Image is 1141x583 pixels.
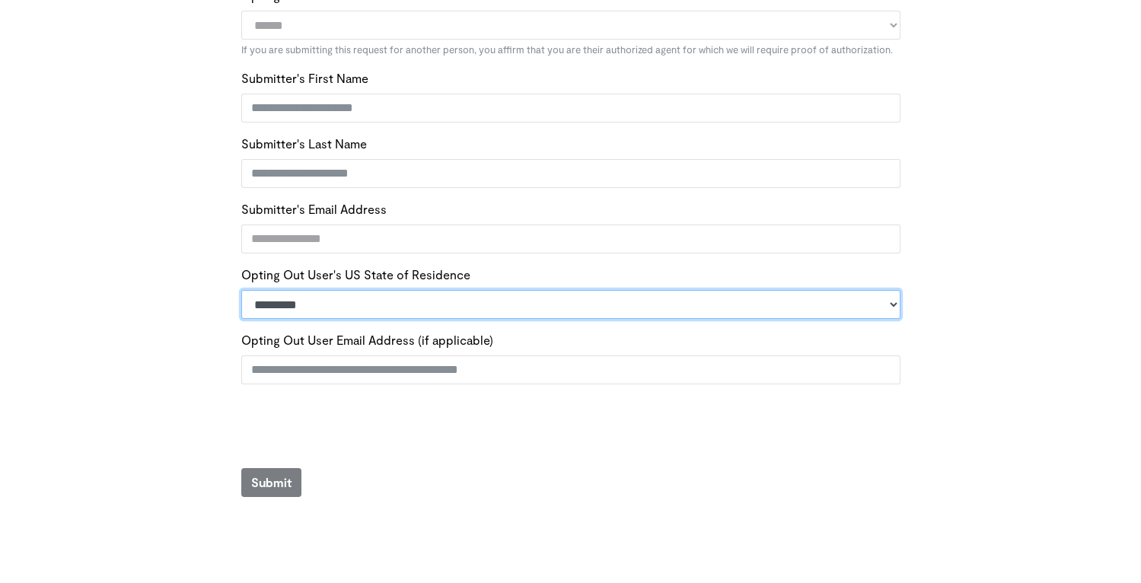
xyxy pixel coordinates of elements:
[241,266,470,284] label: Opting Out User's US State of Residence
[241,397,473,456] iframe: reCAPTCHA
[241,43,900,57] small: If you are submitting this request for another person, you affirm that you are their authorized a...
[241,135,367,153] label: Submitter's Last Name
[241,69,368,88] label: Submitter's First Name
[241,331,493,349] label: Opting Out User Email Address (if applicable)
[241,200,387,218] label: Submitter's Email Address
